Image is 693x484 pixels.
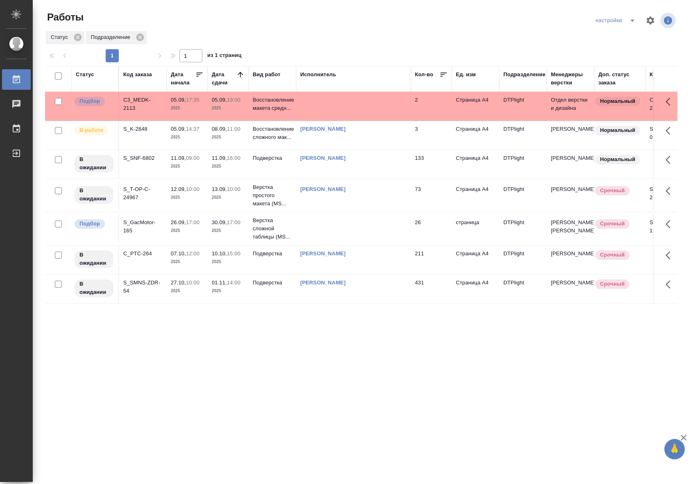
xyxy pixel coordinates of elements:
p: 01.11, [212,279,227,286]
div: S_GacMotor-165 [123,218,163,235]
p: 2025 [171,133,204,141]
p: [PERSON_NAME] [551,279,590,287]
p: Подверстка [253,154,292,162]
p: 12:00 [186,250,199,257]
td: DTPlight [499,181,547,210]
td: DTPlight [499,214,547,243]
p: 05.09, [171,97,186,103]
div: Исполнитель назначен, приступать к работе пока рано [74,154,114,173]
td: страница [452,214,499,243]
p: Подверстка [253,279,292,287]
td: Страница А4 [452,245,499,274]
div: Исполнитель назначен, приступать к работе пока рано [74,279,114,298]
div: Исполнитель назначен, приступать к работе пока рано [74,185,114,205]
a: [PERSON_NAME] [300,186,346,192]
td: Страница А4 [452,181,499,210]
td: S_K-2848-WK-013 [645,121,693,150]
p: 05.09, [212,97,227,103]
div: C3_MEDK-2113 [123,96,163,112]
td: DTPlight [499,245,547,274]
td: DTPlight [499,150,547,179]
p: 08.09, [212,126,227,132]
div: Можно подбирать исполнителей [74,96,114,107]
p: В ожидании [79,155,109,172]
td: 3 [411,121,452,150]
div: S_SMNS-ZDR-54 [123,279,163,295]
div: Дата сдачи [212,70,236,87]
p: 2025 [212,162,245,170]
p: 17:00 [227,219,240,225]
p: Срочный [600,220,625,228]
button: Здесь прячутся важные кнопки [661,150,680,170]
p: Подразделение [91,33,133,41]
span: из 1 страниц [207,50,242,62]
p: 15:00 [227,250,240,257]
p: 19:00 [227,97,240,103]
p: 2025 [171,162,204,170]
p: Восстановление макета средн... [253,96,292,112]
button: 🙏 [664,439,685,459]
p: Срочный [600,251,625,259]
p: 05.09, [171,126,186,132]
p: Верстка простого макета (MS... [253,183,292,208]
td: 211 [411,245,452,274]
p: 17:35 [186,97,199,103]
div: S_T-OP-C-24967 [123,185,163,202]
p: [PERSON_NAME] [551,125,590,133]
p: 27.10, [171,279,186,286]
td: DTPlight [499,275,547,303]
div: Подразделение [86,31,147,44]
button: Здесь прячутся важные кнопки [661,181,680,201]
span: 🙏 [668,441,682,458]
td: Страница А4 [452,150,499,179]
p: 30.09, [212,219,227,225]
td: DTPlight [499,92,547,120]
td: C3_MEDK-2113-WK-009 [645,92,693,120]
td: S_T-OP-C-24967-WK-011 [645,181,693,210]
td: DTPlight [499,121,547,150]
p: Подверстка [253,250,292,258]
div: Доп. статус заказа [598,70,641,87]
p: 17:00 [186,219,199,225]
p: В ожидании [79,186,109,203]
td: Страница А4 [452,92,499,120]
p: Статус [51,33,71,41]
div: S_K-2848 [123,125,163,133]
a: [PERSON_NAME] [300,126,346,132]
div: Подразделение [503,70,546,79]
a: [PERSON_NAME] [300,279,346,286]
p: Подбор [79,220,100,228]
div: Кол-во [415,70,433,79]
div: Статус [46,31,84,44]
p: 2025 [171,287,204,295]
p: 11.09, [212,155,227,161]
p: 2025 [212,227,245,235]
p: Нормальный [600,97,635,105]
div: Код работы [650,70,681,79]
p: 26.09, [171,219,186,225]
div: Ед. изм [456,70,476,79]
div: Исполнитель выполняет работу [74,125,114,136]
p: 13.09, [212,186,227,192]
p: Подбор [79,97,100,105]
button: Здесь прячутся важные кнопки [661,214,680,234]
p: В ожидании [79,280,109,296]
p: Нормальный [600,126,635,134]
div: S_SNF-6802 [123,154,163,162]
p: В ожидании [79,251,109,267]
p: 10:00 [186,279,199,286]
p: В работе [79,126,103,134]
p: [PERSON_NAME] [551,185,590,193]
p: [PERSON_NAME] [551,250,590,258]
div: C_PTC-264 [123,250,163,258]
td: 73 [411,181,452,210]
p: 2025 [171,104,204,112]
p: 14:00 [227,279,240,286]
p: 12.09, [171,186,186,192]
div: Исполнитель назначен, приступать к работе пока рано [74,250,114,269]
td: 133 [411,150,452,179]
p: 10:00 [227,186,240,192]
p: 2025 [212,104,245,112]
p: 11.09, [171,155,186,161]
p: 14:37 [186,126,199,132]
